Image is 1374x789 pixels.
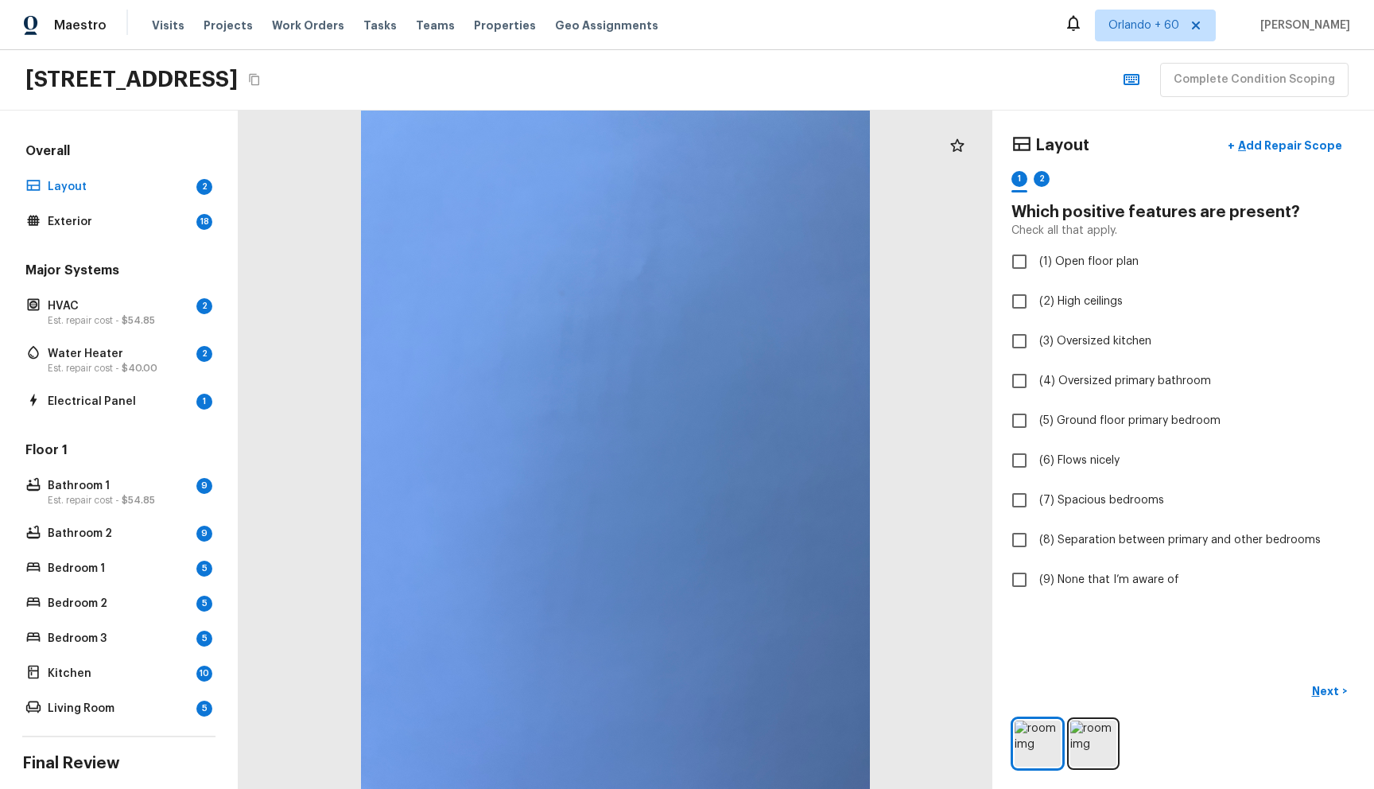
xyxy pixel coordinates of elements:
[416,17,455,33] span: Teams
[1011,171,1027,187] div: 1
[22,142,215,163] h5: Overall
[48,394,190,410] p: Electrical Panel
[204,17,253,33] span: Projects
[1035,135,1089,156] h4: Layout
[48,214,190,230] p: Exterior
[1039,293,1123,309] span: (2) High ceilings
[152,17,184,33] span: Visits
[1039,413,1221,429] span: (5) Ground floor primary bedroom
[1304,678,1355,705] button: Next>
[1015,721,1061,767] img: room img
[474,17,536,33] span: Properties
[25,65,238,94] h2: [STREET_ADDRESS]
[48,666,190,682] p: Kitchen
[196,701,212,717] div: 5
[196,179,212,195] div: 2
[196,561,212,577] div: 5
[1039,333,1151,349] span: (3) Oversized kitchen
[196,666,212,682] div: 10
[244,69,265,90] button: Copy Address
[196,478,212,494] div: 9
[48,494,190,507] p: Est. repair cost -
[48,298,190,314] p: HVAC
[48,701,190,717] p: Living Room
[196,346,212,362] div: 2
[1011,223,1117,239] p: Check all that apply.
[196,631,212,647] div: 5
[48,346,190,362] p: Water Heater
[363,20,397,31] span: Tasks
[1039,492,1164,508] span: (7) Spacious bedrooms
[122,316,155,325] span: $54.85
[1039,254,1139,270] span: (1) Open floor plan
[1034,171,1050,187] div: 2
[48,362,190,375] p: Est. repair cost -
[1070,721,1116,767] img: room img
[196,298,212,314] div: 2
[1312,683,1342,699] p: Next
[22,262,215,282] h5: Major Systems
[122,496,155,505] span: $54.85
[54,17,107,33] span: Maestro
[22,753,215,774] h4: Final Review
[1039,532,1321,548] span: (8) Separation between primary and other bedrooms
[48,561,190,577] p: Bedroom 1
[48,526,190,542] p: Bathroom 2
[48,596,190,612] p: Bedroom 2
[196,394,212,410] div: 1
[272,17,344,33] span: Work Orders
[48,179,190,195] p: Layout
[48,631,190,647] p: Bedroom 3
[1108,17,1179,33] span: Orlando + 60
[22,441,215,462] h5: Floor 1
[1215,130,1355,162] button: +Add Repair Scope
[196,526,212,542] div: 9
[1235,138,1342,154] p: Add Repair Scope
[196,596,212,612] div: 5
[48,314,190,327] p: Est. repair cost -
[1011,202,1355,223] h4: Which positive features are present?
[1254,17,1350,33] span: [PERSON_NAME]
[1039,373,1211,389] span: (4) Oversized primary bathroom
[122,363,157,373] span: $40.00
[555,17,658,33] span: Geo Assignments
[196,214,212,230] div: 18
[1039,453,1120,468] span: (6) Flows nicely
[1039,572,1179,588] span: (9) None that I’m aware of
[48,478,190,494] p: Bathroom 1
